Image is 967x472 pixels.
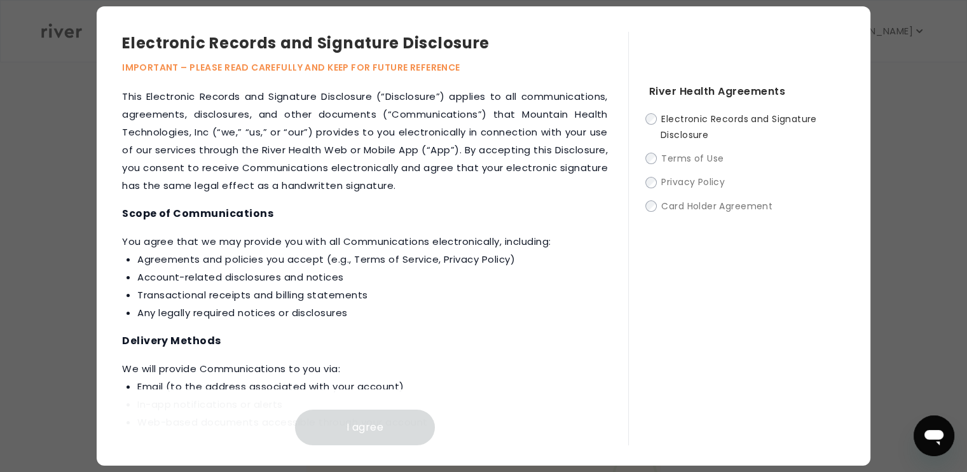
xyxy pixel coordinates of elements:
[661,200,772,212] span: Card Holder Agreement
[122,60,628,75] p: IMPORTANT – PLEASE READ CAREFULLY AND KEEP FOR FUTURE REFERENCE
[661,152,724,165] span: Terms of Use
[137,268,608,286] li: Account-related disclosures and notices
[649,83,845,101] h4: River Health Agreements
[122,233,608,322] p: ‍You agree that we may provide you with all Communications electronically, including:
[914,415,954,456] iframe: Button to launch messaging window
[122,32,628,55] h3: Electronic Records and Signature Disclosure
[295,410,435,445] button: I agree
[137,286,608,304] li: Transactional receipts and billing statements
[122,88,608,195] p: This Electronic Records and Signature Disclosure (“Disclosure”) applies to all communications, ag...
[122,205,608,223] h4: Scope of Communications
[122,360,608,431] p: ‍We will provide Communications to you via:
[661,176,725,189] span: Privacy Policy
[661,113,817,141] span: Electronic Records and Signature Disclosure
[137,378,608,396] li: Email (to the address associated with your account)
[122,332,608,350] h4: Delivery Methods
[137,304,608,322] li: Any legally required notices or disclosures
[137,251,608,268] li: Agreements and policies you accept (e.g., Terms of Service, Privacy Policy)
